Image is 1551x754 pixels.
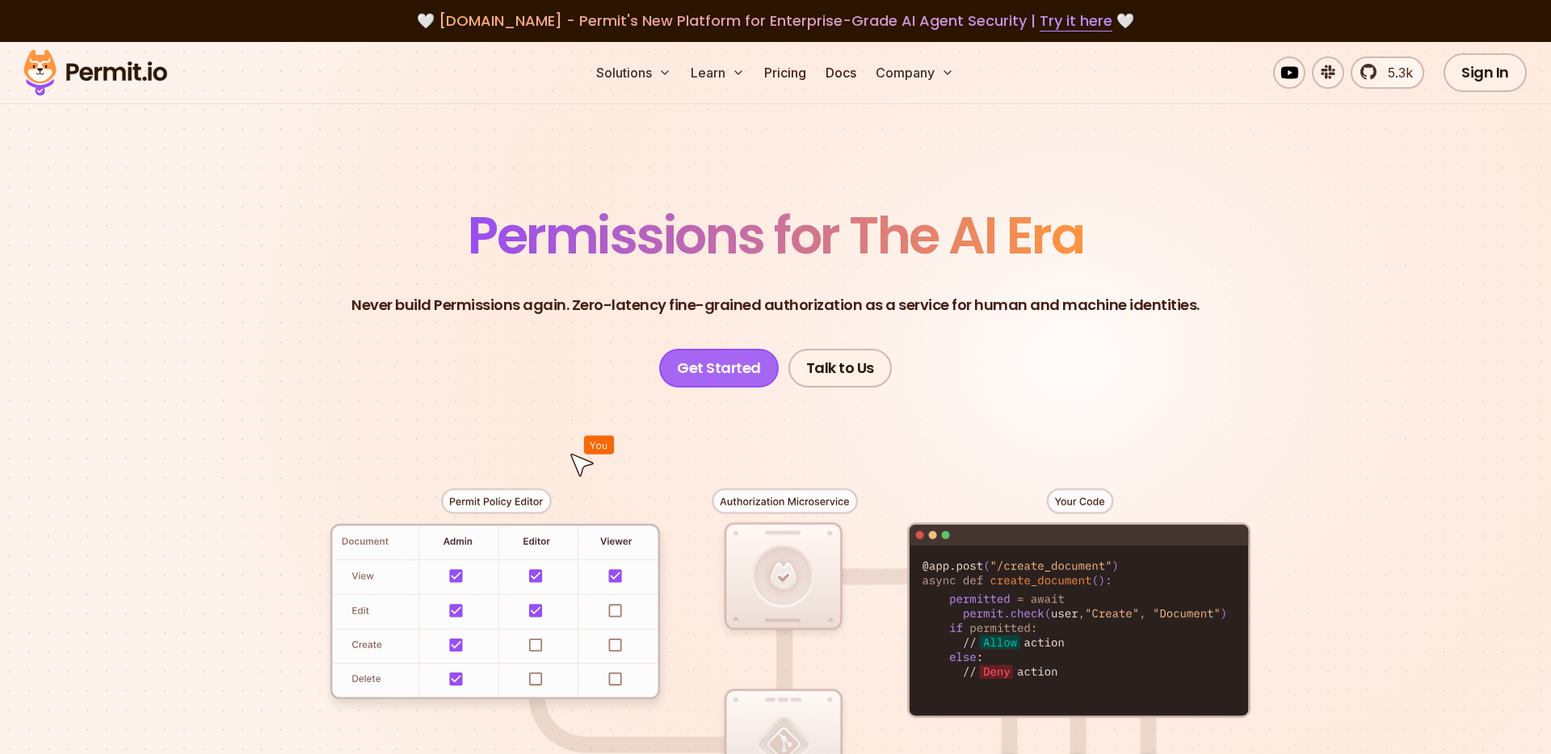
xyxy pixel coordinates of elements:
a: Docs [819,57,863,89]
span: 5.3k [1378,63,1413,82]
p: Never build Permissions again. Zero-latency fine-grained authorization as a service for human and... [351,294,1200,316]
button: Company [869,57,960,89]
a: Try it here [1040,10,1112,31]
button: Learn [684,57,751,89]
button: Solutions [590,57,678,89]
span: Permissions for The AI Era [468,199,1083,271]
a: Talk to Us [788,349,892,387]
div: 🤍 🤍 [39,10,1512,32]
img: Permit logo [16,45,174,100]
a: 5.3k [1351,57,1424,89]
a: Get Started [659,349,779,387]
a: Pricing [758,57,813,89]
span: [DOMAIN_NAME] - Permit's New Platform for Enterprise-Grade AI Agent Security | [439,10,1112,31]
a: Sign In [1444,53,1527,92]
